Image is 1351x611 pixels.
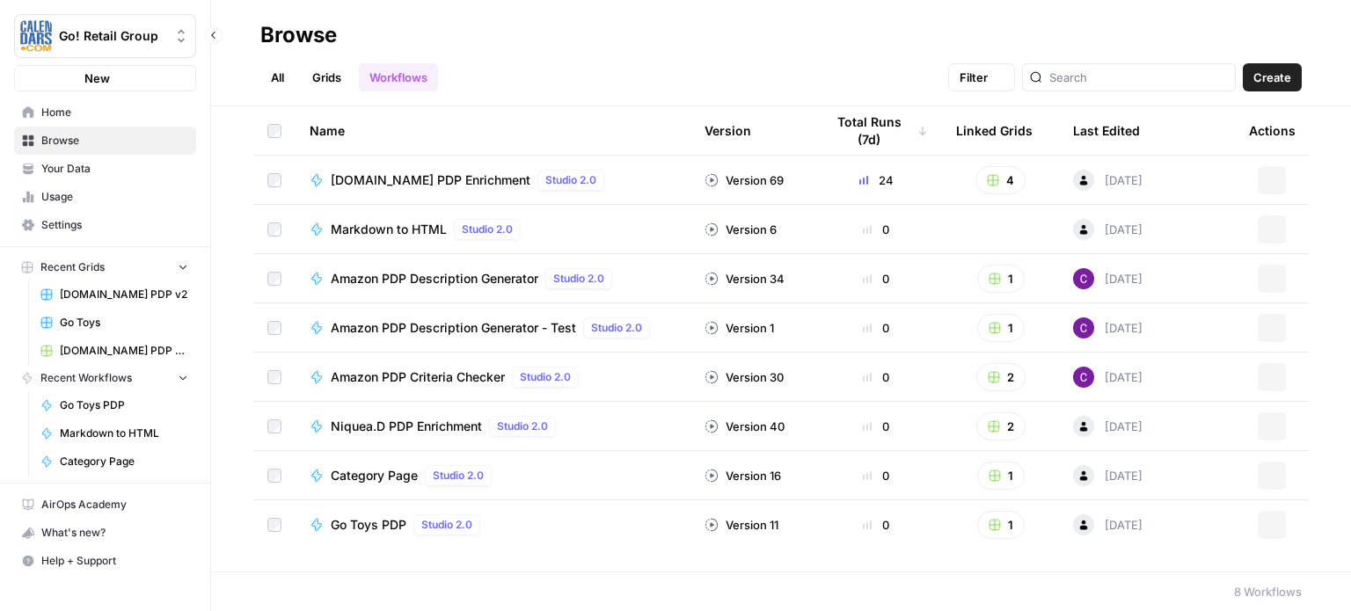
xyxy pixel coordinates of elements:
a: Category PageStudio 2.0 [310,465,676,486]
div: 0 [824,467,928,484]
a: [DOMAIN_NAME] PDP v2 [33,280,196,309]
a: [DOMAIN_NAME] PDP Enrichment Grid [33,337,196,365]
a: Markdown to HTML [33,419,196,447]
span: New [84,69,110,87]
span: Usage [41,189,188,205]
a: Browse [14,127,196,155]
span: [DOMAIN_NAME] PDP Enrichment Grid [60,343,188,359]
div: Version [705,106,751,155]
span: Markdown to HTML [331,221,447,238]
div: [DATE] [1073,317,1143,338]
span: Browse [41,133,188,149]
span: Recent Grids [40,259,105,275]
span: Studio 2.0 [520,369,571,385]
a: Markdown to HTMLStudio 2.0 [310,219,676,240]
button: 1 [977,462,1025,490]
div: 24 [824,171,928,189]
div: [DATE] [1073,416,1143,437]
a: Grids [302,63,352,91]
button: 2 [976,363,1026,391]
span: Go! Retail Group [59,27,165,45]
div: 8 Workflows [1234,583,1302,600]
span: Studio 2.0 [553,271,604,287]
a: Amazon PDP Criteria CheckerStudio 2.0 [310,367,676,388]
div: Version 40 [705,418,785,435]
a: AirOps Academy [14,491,196,519]
span: Studio 2.0 [462,222,513,237]
span: Settings [41,217,188,233]
span: Studio 2.0 [421,517,472,533]
div: Version 34 [705,270,785,287]
div: Name [310,106,676,155]
span: Category Page [331,467,418,484]
img: Go! Retail Group Logo [20,20,52,52]
div: Version 1 [705,319,774,337]
div: Actions [1249,106,1296,155]
a: Settings [14,211,196,239]
div: Version 6 [705,221,777,238]
button: Recent Grids [14,254,196,280]
a: Workflows [359,63,438,91]
span: Studio 2.0 [433,468,484,484]
a: Amazon PDP Description GeneratorStudio 2.0 [310,268,676,289]
span: Studio 2.0 [591,320,642,336]
span: Your Data [41,161,188,177]
div: Browse [260,21,337,49]
span: Amazon PDP Criteria Checker [331,368,505,386]
div: [DATE] [1073,268,1143,289]
div: [DATE] [1073,219,1143,240]
button: 2 [976,412,1026,440]
button: 1 [977,511,1025,539]
span: Home [41,105,188,120]
div: 0 [824,368,928,386]
a: Home [14,98,196,127]
span: Amazon PDP Description Generator [331,270,538,287]
button: Workspace: Go! Retail Group [14,14,196,58]
span: Category Page [60,454,188,469]
div: [DATE] [1073,465,1143,486]
a: Go Toys PDPStudio 2.0 [310,514,676,535]
button: 1 [977,265,1025,293]
div: [DATE] [1073,514,1143,535]
a: Go Toys [33,309,196,337]
button: 1 [977,314,1025,342]
button: Create [1243,63,1302,91]
a: Amazon PDP Description Generator - TestStudio 2.0 [310,317,676,338]
span: [DOMAIN_NAME] PDP v2 [60,287,188,302]
button: New [14,65,196,91]
span: Amazon PDP Description Generator - Test [331,319,576,337]
div: 0 [824,516,928,534]
div: Version 69 [705,171,784,189]
span: Markdown to HTML [60,426,188,441]
div: Version 11 [705,516,778,534]
span: Filter [960,69,988,86]
span: Studio 2.0 [545,172,596,188]
button: Recent Workflows [14,365,196,391]
span: Go Toys [60,315,188,331]
img: pztarfhstn1c64xktqzc4g5rzd74 [1073,317,1094,338]
button: Filter [948,63,1015,91]
a: [DOMAIN_NAME] PDP EnrichmentStudio 2.0 [310,170,676,191]
span: Create [1253,69,1291,86]
a: Niquea.D PDP EnrichmentStudio 2.0 [310,416,676,437]
div: Total Runs (7d) [824,106,928,155]
div: [DATE] [1073,367,1143,388]
span: Niquea.D PDP Enrichment [331,418,482,435]
div: 0 [824,319,928,337]
button: Help + Support [14,547,196,575]
span: Help + Support [41,553,188,569]
span: Studio 2.0 [497,418,548,434]
img: pztarfhstn1c64xktqzc4g5rzd74 [1073,367,1094,388]
div: Version 16 [705,467,781,484]
button: 4 [975,166,1026,194]
span: Go Toys PDP [60,397,188,413]
a: Go Toys PDP [33,391,196,419]
a: All [260,63,295,91]
div: Version 30 [705,368,784,386]
img: pztarfhstn1c64xktqzc4g5rzd74 [1073,268,1094,289]
div: Last Edited [1073,106,1140,155]
div: 0 [824,418,928,435]
div: What's new? [15,520,195,546]
span: [DOMAIN_NAME] PDP Enrichment [331,171,530,189]
div: 0 [824,270,928,287]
